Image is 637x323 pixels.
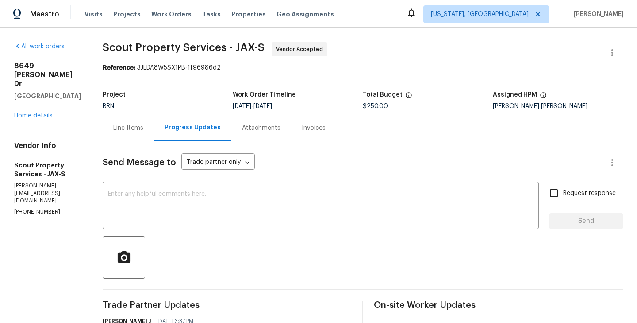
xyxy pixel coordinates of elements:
[14,161,81,179] h5: Scout Property Services - JAX-S
[151,10,192,19] span: Work Orders
[103,65,135,71] b: Reference:
[113,124,143,132] div: Line Items
[103,92,126,98] h5: Project
[493,92,537,98] h5: Assigned HPM
[30,10,59,19] span: Maestro
[233,92,296,98] h5: Work Order Timeline
[103,301,352,310] span: Trade Partner Updates
[84,10,103,19] span: Visits
[570,10,624,19] span: [PERSON_NAME]
[363,103,388,109] span: $250.00
[103,42,265,53] span: Scout Property Services - JAX-S
[14,182,81,205] p: [PERSON_NAME][EMAIL_ADDRESS][DOMAIN_NAME]
[253,103,272,109] span: [DATE]
[302,124,326,132] div: Invoices
[103,158,176,167] span: Send Message to
[276,45,326,54] span: Vendor Accepted
[233,103,272,109] span: -
[103,103,114,109] span: BRN
[431,10,529,19] span: [US_STATE], [GEOGRAPHIC_DATA]
[181,156,255,170] div: Trade partner only
[14,62,81,88] h2: 8649 [PERSON_NAME] Dr
[165,123,221,132] div: Progress Updates
[14,141,81,150] h4: Vendor Info
[493,103,623,109] div: [PERSON_NAME] [PERSON_NAME]
[14,43,65,50] a: All work orders
[14,113,53,119] a: Home details
[14,208,81,216] p: [PHONE_NUMBER]
[231,10,266,19] span: Properties
[405,92,412,103] span: The total cost of line items that have been proposed by Opendoor. This sum includes line items th...
[103,63,623,72] div: 3JEDA8W5SX1PB-1f96986d2
[276,10,334,19] span: Geo Assignments
[374,301,623,310] span: On-site Worker Updates
[202,11,221,17] span: Tasks
[113,10,141,19] span: Projects
[363,92,403,98] h5: Total Budget
[242,124,280,132] div: Attachments
[563,189,616,198] span: Request response
[233,103,251,109] span: [DATE]
[14,92,81,101] h5: [GEOGRAPHIC_DATA]
[540,92,547,103] span: The hpm assigned to this work order.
